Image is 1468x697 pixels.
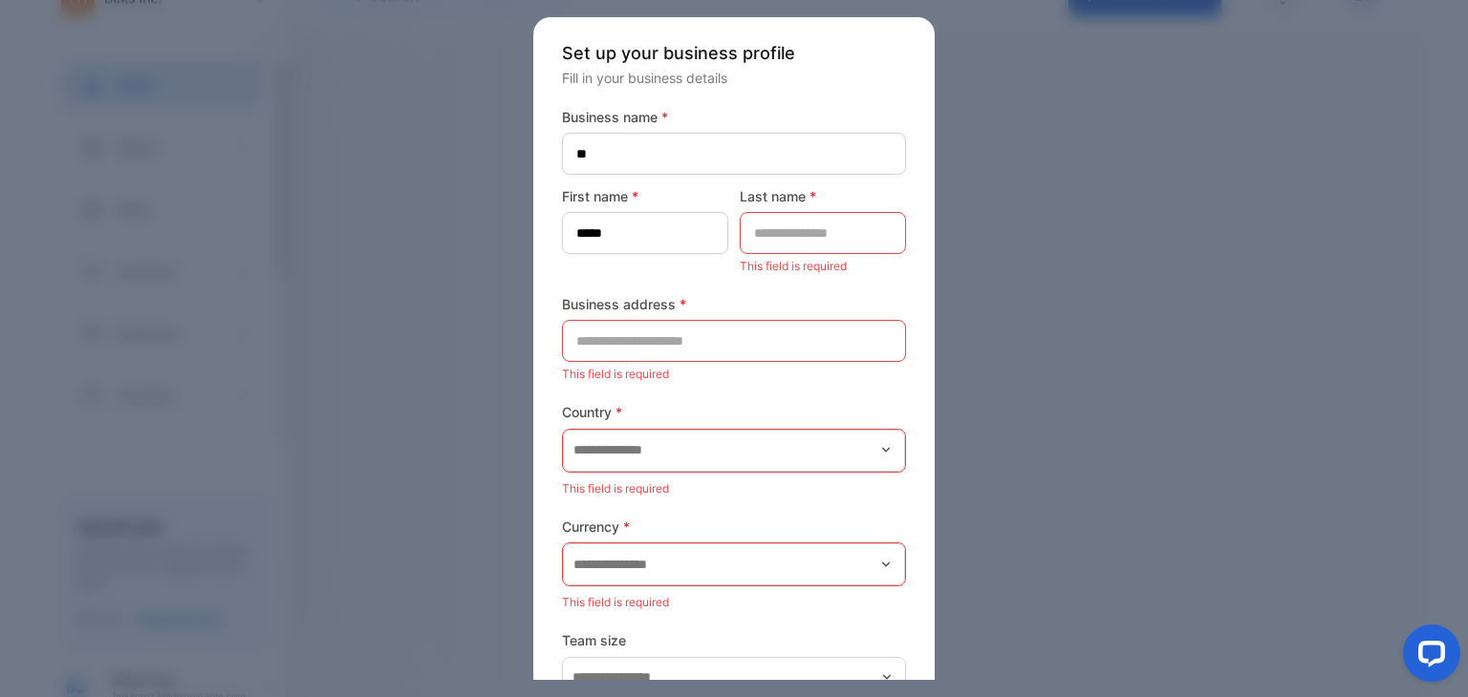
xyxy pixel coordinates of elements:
[562,294,906,314] label: Business address
[740,186,906,206] label: Last name
[562,476,906,501] p: This field is required
[562,517,906,537] label: Currency
[1388,617,1468,697] iframe: LiveChat chat widget
[562,40,906,66] p: Set up your business profile
[562,107,906,127] label: Business name
[562,68,906,88] p: Fill in your business details
[562,590,906,615] p: This field is required
[740,254,906,279] p: This field is required
[562,630,906,650] label: Team size
[562,362,906,387] p: This field is required
[562,186,728,206] label: First name
[562,402,906,422] label: Country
